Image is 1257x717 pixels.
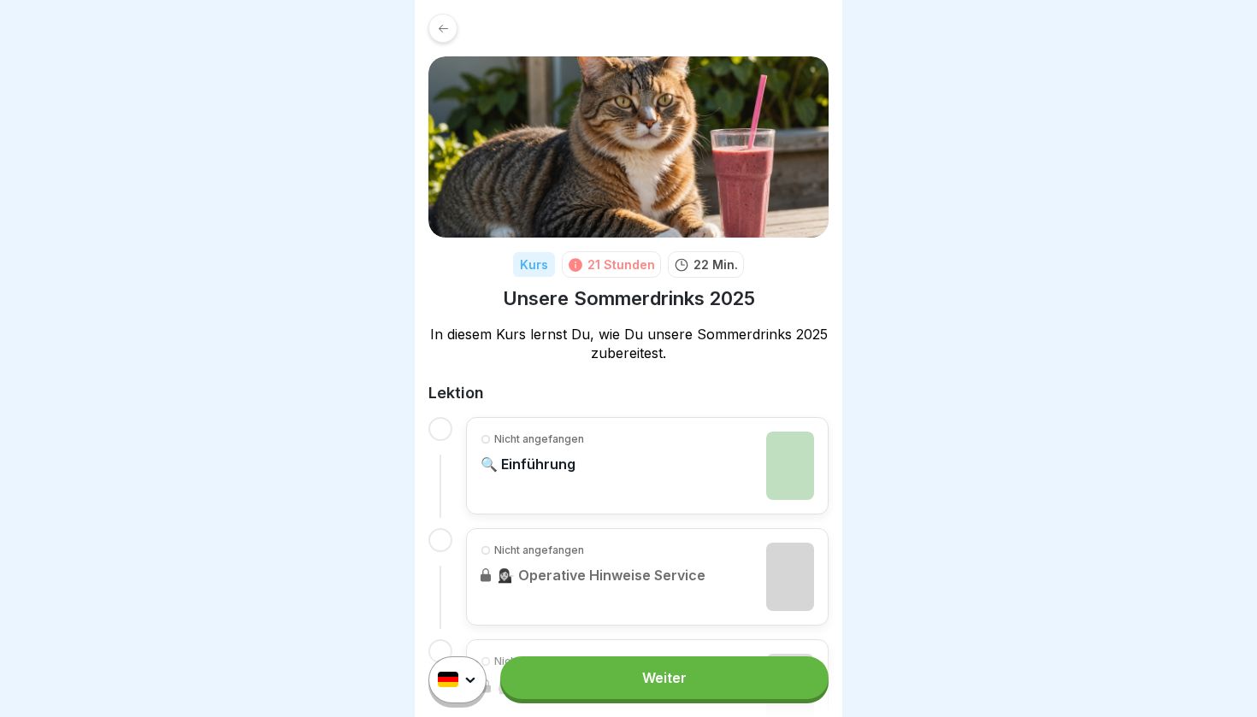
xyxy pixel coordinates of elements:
img: q97hh13t0a2y4i27iriyu0mz.png [766,432,814,500]
a: Weiter [500,656,829,699]
p: Nicht angefangen [494,432,584,447]
img: de.svg [438,673,458,688]
p: In diesem Kurs lernst Du, wie Du unsere Sommerdrinks 2025 zubereitest. [428,325,829,362]
p: 22 Min. [693,256,738,273]
h1: Unsere Sommerdrinks 2025 [503,286,755,311]
a: Nicht angefangen🔍 Einführung [481,432,814,500]
img: z2wzlwkjv23ogvhmnm05ms84.png [428,56,829,238]
p: 🔍 Einführung [481,455,584,473]
div: Kurs [513,252,555,277]
h2: Lektion [428,383,829,403]
div: 21 Stunden [587,256,655,273]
